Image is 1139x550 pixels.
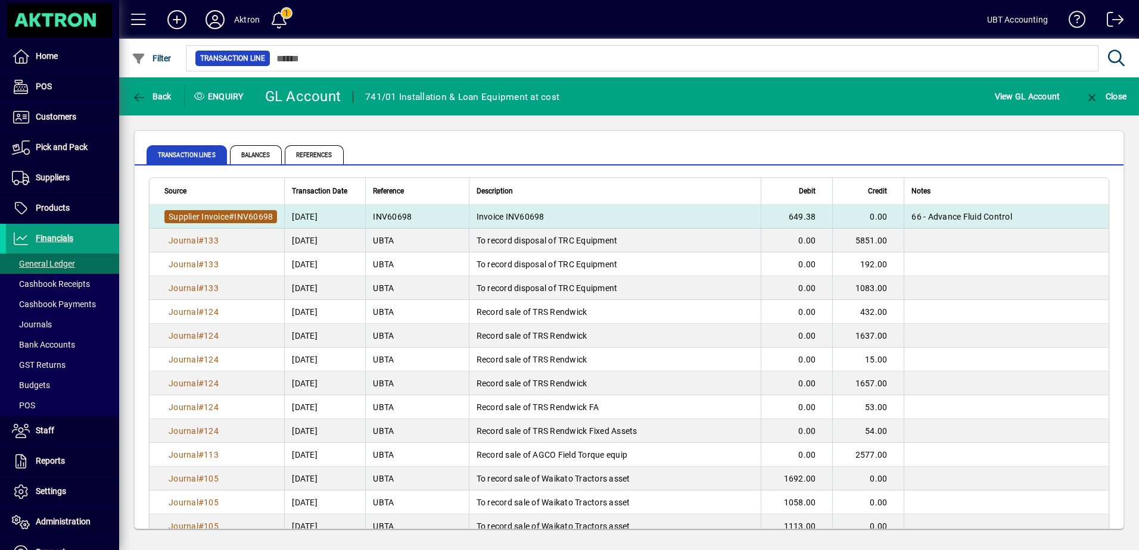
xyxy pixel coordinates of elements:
td: 1692.00 [761,467,832,490]
span: Balances [230,145,282,164]
td: 1113.00 [761,514,832,538]
td: 54.00 [832,419,904,443]
span: Source [164,185,186,198]
span: Journal [169,355,198,364]
a: Journal#105 [164,520,223,533]
button: Add [158,9,196,30]
span: Settings [36,486,66,496]
span: UBTA [373,379,394,388]
span: To record sale of Waikato Tractors asset [477,521,630,531]
a: Journal#105 [164,496,223,509]
td: 5851.00 [832,229,904,252]
a: Products [6,193,119,223]
td: 0.00 [761,395,832,419]
span: # [198,236,204,245]
span: Products [36,203,70,212]
span: Invoice INV60698 [477,212,544,221]
td: 1083.00 [832,276,904,300]
a: Journal#124 [164,401,223,414]
span: To record disposal of TRC Equipment [477,236,618,245]
span: POS [36,82,52,91]
span: To record disposal of TRC Equipment [477,283,618,293]
a: Journal#105 [164,472,223,485]
span: Journal [169,379,198,388]
a: Cashbook Receipts [6,274,119,294]
td: 0.00 [761,324,832,348]
span: View GL Account [995,87,1060,106]
span: # [198,379,204,388]
span: UBTA [373,283,394,293]
span: Journal [169,283,198,293]
span: Record sale of TRS Rendwick [477,307,587,317]
span: [DATE] [292,401,318,413]
span: Journals [12,320,52,329]
td: 0.00 [761,419,832,443]
td: 0.00 [761,252,832,276]
td: 2577.00 [832,443,904,467]
span: 124 [204,402,219,412]
a: POS [6,395,119,415]
a: General Ledger [6,254,119,274]
button: Close [1082,86,1129,107]
span: [DATE] [292,330,318,342]
span: 105 [204,521,219,531]
span: 105 [204,498,219,507]
span: Journal [169,474,198,483]
a: Settings [6,477,119,507]
span: Credit [868,185,887,198]
a: Staff [6,416,119,446]
span: Close [1085,92,1126,101]
span: UBTA [373,402,394,412]
span: GST Returns [12,360,66,370]
span: Record sale of TRS Rendwick [477,379,587,388]
span: Notes [911,185,931,198]
span: UBTA [373,521,394,531]
span: Transaction Date [292,185,347,198]
a: Budgets [6,375,119,395]
span: Transaction lines [147,145,227,164]
div: 741/01 Installation & Loan Equipment at cost [365,87,559,107]
span: Financials [36,233,73,243]
button: Profile [196,9,234,30]
td: 0.00 [761,348,832,371]
span: Record sale of TRS Rendwick Fixed Assets [477,426,637,436]
span: Description [477,185,513,198]
a: Bank Accounts [6,335,119,355]
div: Notes [911,185,1094,198]
span: Record sale of TRS Rendwick [477,355,587,364]
a: Cashbook Payments [6,294,119,314]
span: Journal [169,402,198,412]
a: Journal#124 [164,353,223,366]
div: Credit [840,185,898,198]
a: Journal#133 [164,234,223,247]
span: References [285,145,344,164]
td: 432.00 [832,300,904,324]
span: Bank Accounts [12,340,75,349]
td: 0.00 [832,514,904,538]
span: UBTA [373,331,394,340]
span: Journal [169,450,198,460]
span: # [198,498,204,507]
span: Journal [169,521,198,531]
a: Journals [6,314,119,335]
span: Record sale of AGCO Field Torque equip [477,450,628,460]
span: [DATE] [292,520,318,532]
td: 0.00 [761,371,832,395]
a: Reports [6,446,119,476]
span: [DATE] [292,377,318,389]
span: [DATE] [292,235,318,246]
td: 0.00 [832,467,904,490]
span: # [198,426,204,436]
a: Journal#113 [164,448,223,461]
span: # [198,450,204,460]
span: UBTA [373,260,394,269]
span: Debit [799,185,816,198]
span: To record disposal of TRC Equipment [477,260,618,269]
span: Journal [169,498,198,507]
span: Record sale of TRS Rendwick [477,331,587,340]
td: 1058.00 [761,490,832,514]
span: General Ledger [12,259,75,268]
div: Aktron [234,10,260,29]
span: Supplier Invoice [169,212,229,221]
span: Cashbook Receipts [12,279,90,289]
